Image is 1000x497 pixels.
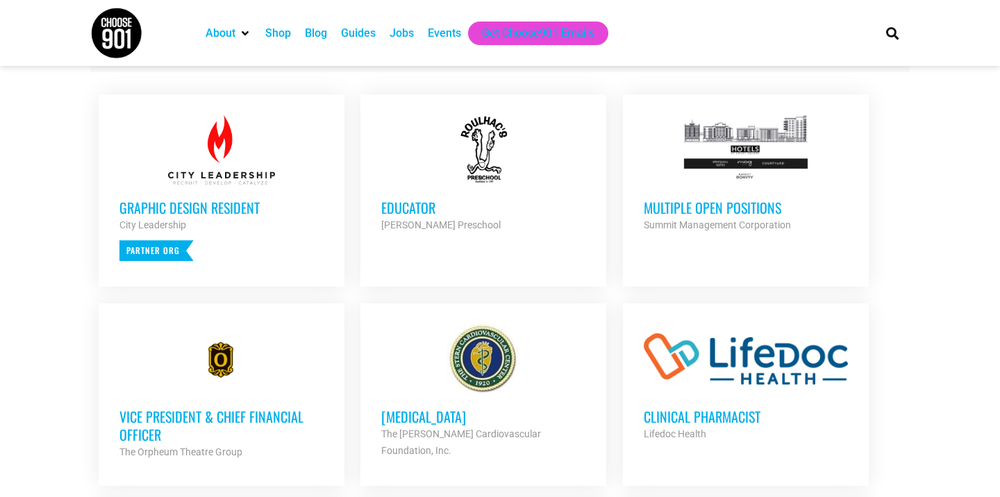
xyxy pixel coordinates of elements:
a: About [206,25,235,42]
strong: Summit Management Corporation [644,219,791,230]
a: Shop [265,25,291,42]
p: Partner Org [119,240,194,261]
a: [MEDICAL_DATA] The [PERSON_NAME] Cardiovascular Foundation, Inc. [360,303,606,480]
a: Events [428,25,461,42]
h3: Vice President & Chief Financial Officer [119,407,324,444]
strong: The [PERSON_NAME] Cardiovascular Foundation, Inc. [381,428,541,456]
a: Jobs [390,25,414,42]
a: Vice President & Chief Financial Officer The Orpheum Theatre Group [99,303,344,481]
a: Educator [PERSON_NAME] Preschool [360,94,606,254]
a: Multiple Open Positions Summit Management Corporation [623,94,869,254]
h3: Graphic Design Resident [119,199,324,217]
div: Search [881,22,904,44]
strong: [PERSON_NAME] Preschool [381,219,501,230]
strong: The Orpheum Theatre Group [119,446,242,457]
h3: Educator [381,199,585,217]
strong: Lifedoc Health [644,428,706,439]
h3: Clinical Pharmacist [644,407,848,426]
a: Blog [305,25,327,42]
a: Clinical Pharmacist Lifedoc Health [623,303,869,463]
a: Graphic Design Resident City Leadership Partner Org [99,94,344,282]
h3: [MEDICAL_DATA] [381,407,585,426]
a: Get Choose901 Emails [482,25,594,42]
nav: Main nav [199,22,862,45]
div: About [199,22,258,45]
strong: City Leadership [119,219,186,230]
h3: Multiple Open Positions [644,199,848,217]
a: Guides [341,25,376,42]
